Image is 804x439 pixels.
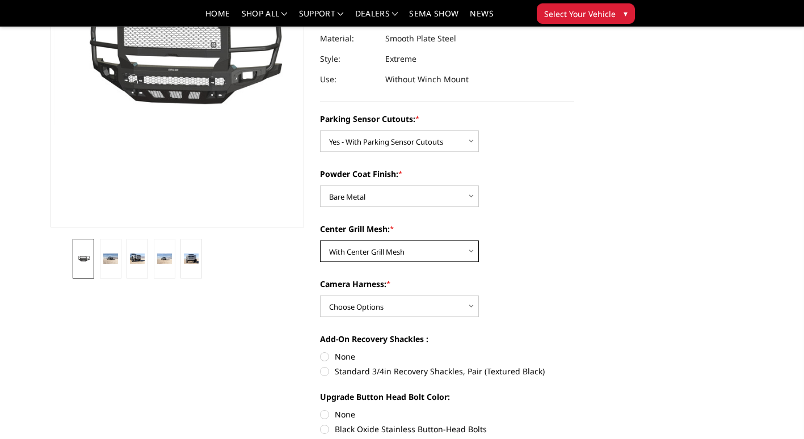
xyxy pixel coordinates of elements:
a: SEMA Show [409,10,458,26]
label: None [320,408,574,420]
label: Black Oxide Stainless Button-Head Bolts [320,423,574,435]
label: Center Grill Mesh: [320,223,574,235]
dd: Extreme [385,49,416,69]
a: Dealers [355,10,398,26]
dd: Smooth Plate Steel [385,28,456,49]
iframe: Chat Widget [747,385,804,439]
label: Camera Harness: [320,278,574,290]
dt: Material: [320,28,377,49]
span: ▾ [624,7,628,19]
dd: Without Winch Mount [385,69,469,90]
span: Select Your Vehicle [544,8,616,20]
a: News [470,10,493,26]
label: Add-On Recovery Shackles : [320,333,574,345]
img: 2023-2025 Ford F450-550 - Freedom Series - Extreme Front Bumper [157,254,172,263]
button: Select Your Vehicle [537,3,635,24]
label: Parking Sensor Cutouts: [320,113,574,125]
label: None [320,351,574,362]
label: Upgrade Button Head Bolt Color: [320,391,574,403]
img: 2023-2025 Ford F450-550 - Freedom Series - Extreme Front Bumper [130,254,145,263]
dt: Use: [320,69,377,90]
img: 2023-2025 Ford F450-550 - Freedom Series - Extreme Front Bumper [184,254,199,263]
label: Powder Coat Finish: [320,168,574,180]
label: Standard 3/4in Recovery Shackles, Pair (Textured Black) [320,365,574,377]
a: Support [299,10,344,26]
a: shop all [242,10,288,26]
img: 2023-2025 Ford F450-550 - Freedom Series - Extreme Front Bumper [76,255,91,263]
img: 2023-2025 Ford F450-550 - Freedom Series - Extreme Front Bumper [103,254,118,263]
dt: Style: [320,49,377,69]
a: Home [205,10,230,26]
